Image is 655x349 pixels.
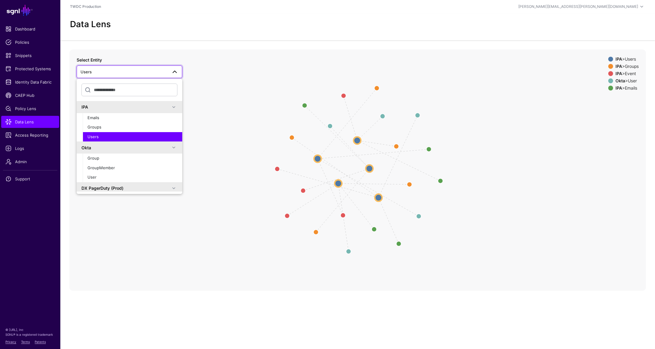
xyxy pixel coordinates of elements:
[1,129,59,141] a: Access Reporting
[615,56,622,62] strong: IPA
[5,92,55,98] span: CAEP Hub
[77,57,102,63] label: Select Entity
[5,340,16,344] a: Privacy
[87,115,99,120] span: Emails
[87,125,101,129] span: Groups
[70,19,111,30] h2: Data Lens
[518,4,638,9] div: [PERSON_NAME][EMAIL_ADDRESS][PERSON_NAME][DOMAIN_NAME]
[1,23,59,35] a: Dashboard
[5,332,55,337] p: SGNL® is a registered trademark
[5,145,55,151] span: Logs
[87,156,99,160] span: Group
[1,36,59,48] a: Policies
[81,69,92,74] span: Users
[5,66,55,72] span: Protected Systems
[87,175,97,179] span: User
[87,165,115,170] span: GroupMember
[614,78,640,83] div: > User
[1,49,59,62] a: Snippets
[614,57,640,62] div: > Users
[35,340,46,344] a: Patents
[5,176,55,182] span: Support
[5,327,55,332] p: © [URL], Inc
[1,76,59,88] a: Identity Data Fabric
[1,156,59,168] a: Admin
[81,185,170,191] div: DX PagerDuty (Prod)
[83,154,182,163] button: Group
[1,142,59,154] a: Logs
[83,132,182,142] button: Users
[5,159,55,165] span: Admin
[5,79,55,85] span: Identity Data Fabric
[614,71,640,76] div: > Event
[1,103,59,115] a: Policy Lens
[614,64,640,69] div: > Groups
[81,144,170,151] div: Okta
[5,39,55,45] span: Policies
[1,116,59,128] a: Data Lens
[5,106,55,112] span: Policy Lens
[5,26,55,32] span: Dashboard
[87,134,99,139] span: Users
[1,89,59,101] a: CAEP Hub
[615,78,625,83] strong: Okta
[614,86,640,90] div: > Emails
[5,52,55,59] span: Snippets
[81,104,170,110] div: IPA
[5,119,55,125] span: Data Lens
[21,340,30,344] a: Terms
[83,163,182,173] button: GroupMember
[83,113,182,123] button: Emails
[1,63,59,75] a: Protected Systems
[615,64,622,69] strong: IPA
[615,71,622,76] strong: IPA
[615,85,622,90] strong: IPA
[5,132,55,138] span: Access Reporting
[83,122,182,132] button: Groups
[83,173,182,182] button: User
[4,4,57,17] a: SGNL
[70,4,101,9] a: TWDC Production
